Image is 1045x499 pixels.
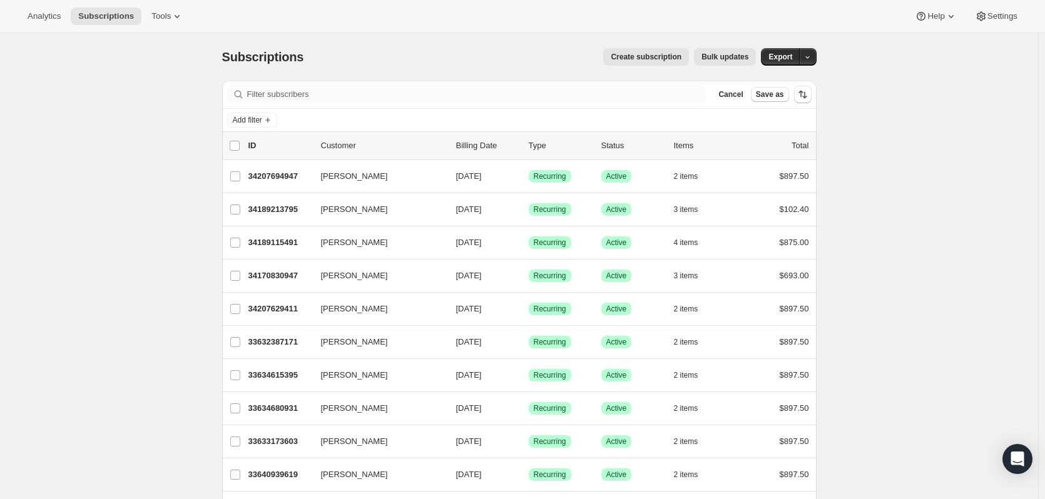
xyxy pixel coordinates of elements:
[606,436,627,446] span: Active
[674,238,698,248] span: 4 items
[313,199,439,219] button: [PERSON_NAME]
[529,139,591,152] div: Type
[701,52,748,62] span: Bulk updates
[780,238,809,247] span: $875.00
[674,370,698,380] span: 2 items
[927,11,944,21] span: Help
[780,370,809,380] span: $897.50
[321,468,388,481] span: [PERSON_NAME]
[248,203,311,216] p: 34189213795
[601,139,664,152] p: Status
[534,403,566,413] span: Recurring
[247,86,706,103] input: Filter subscribers
[248,433,809,450] div: 33633173603[PERSON_NAME][DATE]SuccessRecurringSuccessActive2 items$897.50
[606,171,627,181] span: Active
[456,238,482,247] span: [DATE]
[792,139,808,152] p: Total
[674,168,712,185] button: 2 items
[456,337,482,346] span: [DATE]
[780,436,809,446] span: $897.50
[248,369,311,381] p: 33634615395
[313,332,439,352] button: [PERSON_NAME]
[674,304,698,314] span: 2 items
[718,89,743,99] span: Cancel
[71,8,141,25] button: Subscriptions
[534,370,566,380] span: Recurring
[456,436,482,446] span: [DATE]
[248,236,311,249] p: 34189115491
[313,233,439,253] button: [PERSON_NAME]
[780,470,809,479] span: $897.50
[907,8,964,25] button: Help
[456,171,482,181] span: [DATE]
[233,115,262,125] span: Add filter
[674,267,712,285] button: 3 items
[248,336,311,348] p: 33632387171
[313,365,439,385] button: [PERSON_NAME]
[606,271,627,281] span: Active
[674,271,698,281] span: 3 items
[28,11,61,21] span: Analytics
[780,304,809,313] span: $897.50
[248,366,809,384] div: 33634615395[PERSON_NAME][DATE]SuccessRecurringSuccessActive2 items$897.50
[248,333,809,351] div: 33632387171[PERSON_NAME][DATE]SuccessRecurringSuccessActive2 items$897.50
[606,204,627,214] span: Active
[456,403,482,413] span: [DATE]
[313,266,439,286] button: [PERSON_NAME]
[248,139,311,152] p: ID
[780,204,809,214] span: $102.40
[534,436,566,446] span: Recurring
[20,8,68,25] button: Analytics
[713,87,748,102] button: Cancel
[674,433,712,450] button: 2 items
[321,236,388,249] span: [PERSON_NAME]
[780,271,809,280] span: $693.00
[313,431,439,451] button: [PERSON_NAME]
[248,402,311,415] p: 33634680931
[987,11,1017,21] span: Settings
[456,470,482,479] span: [DATE]
[222,50,304,64] span: Subscriptions
[248,267,809,285] div: 34170830947[PERSON_NAME][DATE]SuccessRecurringSuccessActive3 items$693.00
[674,300,712,318] button: 2 items
[967,8,1025,25] button: Settings
[321,203,388,216] span: [PERSON_NAME]
[606,304,627,314] span: Active
[534,304,566,314] span: Recurring
[674,470,698,480] span: 2 items
[534,271,566,281] span: Recurring
[794,86,812,103] button: Sort the results
[144,8,191,25] button: Tools
[1002,444,1032,474] div: Open Intercom Messenger
[674,139,737,152] div: Items
[313,465,439,485] button: [PERSON_NAME]
[456,271,482,280] span: [DATE]
[761,48,800,66] button: Export
[248,270,311,282] p: 34170830947
[674,436,698,446] span: 2 items
[313,299,439,319] button: [PERSON_NAME]
[611,52,681,62] span: Create subscription
[534,470,566,480] span: Recurring
[751,87,789,102] button: Save as
[248,400,809,417] div: 33634680931[PERSON_NAME][DATE]SuccessRecurringSuccessActive2 items$897.50
[606,370,627,380] span: Active
[674,366,712,384] button: 2 items
[78,11,134,21] span: Subscriptions
[248,170,311,183] p: 34207694947
[248,435,311,448] p: 33633173603
[768,52,792,62] span: Export
[674,403,698,413] span: 2 items
[456,304,482,313] span: [DATE]
[694,48,756,66] button: Bulk updates
[674,171,698,181] span: 2 items
[606,238,627,248] span: Active
[248,300,809,318] div: 34207629411[PERSON_NAME][DATE]SuccessRecurringSuccessActive2 items$897.50
[674,201,712,218] button: 3 items
[313,398,439,418] button: [PERSON_NAME]
[151,11,171,21] span: Tools
[674,204,698,214] span: 3 items
[248,168,809,185] div: 34207694947[PERSON_NAME][DATE]SuccessRecurringSuccessActive2 items$897.50
[756,89,784,99] span: Save as
[780,171,809,181] span: $897.50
